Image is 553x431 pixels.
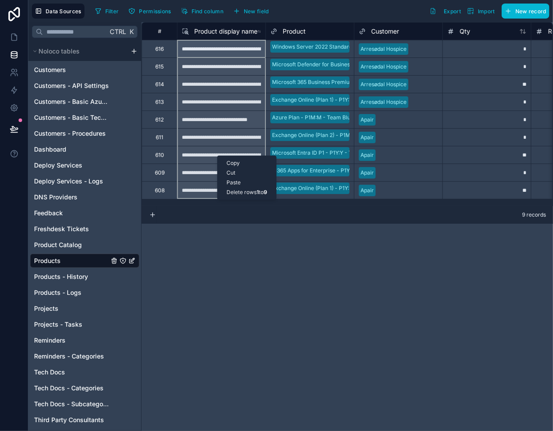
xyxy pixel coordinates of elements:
div: 610 [155,152,164,159]
div: Exchange Online (Plan 1) - P1Y:Y - TD Synnex [272,96,386,104]
button: Permissions [125,4,174,18]
span: K [128,29,134,35]
b: 9 [264,189,267,195]
div: 611 [156,134,163,141]
div: Apair [361,116,374,124]
span: Qty [460,27,470,36]
span: Filter [105,8,119,15]
div: 608 [155,187,165,194]
button: Data Sources [32,4,84,19]
b: 1 [257,189,259,195]
div: Microsoft Entra ID P1 - P1Y:Y - TD Synnex [272,149,376,157]
a: Permissions [125,4,177,18]
div: Cut [218,168,276,178]
a: New record [498,4,549,19]
span: Ctrl [109,26,127,37]
button: Export [426,4,464,19]
button: Filter [92,4,122,18]
button: Import [464,4,498,19]
div: Arresødal Hospice [361,63,407,71]
div: Arresødal Hospice [361,80,407,88]
button: Find column [178,4,227,18]
div: 609 [155,169,165,176]
div: Arresødal Hospice [361,45,407,53]
div: Exchange Online (Plan 1) - P1Y:M - TD Synnex [272,184,387,192]
div: 615 [155,63,164,70]
span: Product display name [194,27,257,36]
span: Data Sources [46,8,81,15]
div: 614 [155,81,164,88]
div: Apair [361,187,374,195]
span: Customer [371,27,399,36]
div: Arresødal Hospice [361,98,407,106]
span: Export [444,8,461,15]
div: Microsoft 365 Business Premium - P1Y:Y - TD Synnex [272,78,407,86]
div: Paste [218,178,276,187]
div: # [149,28,170,34]
div: Apair [361,151,374,159]
div: Windows Server 2022 Standard - 8 Core License Pack 3 Year - P3Y: - TD Synnex [272,43,476,51]
span: Find column [192,8,223,15]
div: Exchange Online (Plan 2) - P1M:M - Team Blue [272,131,388,139]
div: Microsoft Defender for Business servers - P1Y:Y - TD Synnex [272,61,425,69]
span: New field [244,8,269,15]
div: 612 [155,116,164,123]
span: Permissions [139,8,171,15]
div: Apair [361,133,374,141]
span: 9 records [522,211,546,218]
div: Apair [361,169,374,177]
div: 616 [155,46,164,53]
button: New record [502,4,549,19]
div: Delete rows to [218,187,276,197]
button: New field [230,4,272,18]
div: M365 Apps for Enterprise - P1Y:M - TD Synnex [272,167,389,175]
span: Import [478,8,495,15]
div: 613 [155,99,164,106]
div: Azure Plan - P1M:M - Team Blue [272,114,353,122]
div: Copy [218,158,276,168]
span: New record [515,8,546,15]
span: Product [283,27,306,36]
